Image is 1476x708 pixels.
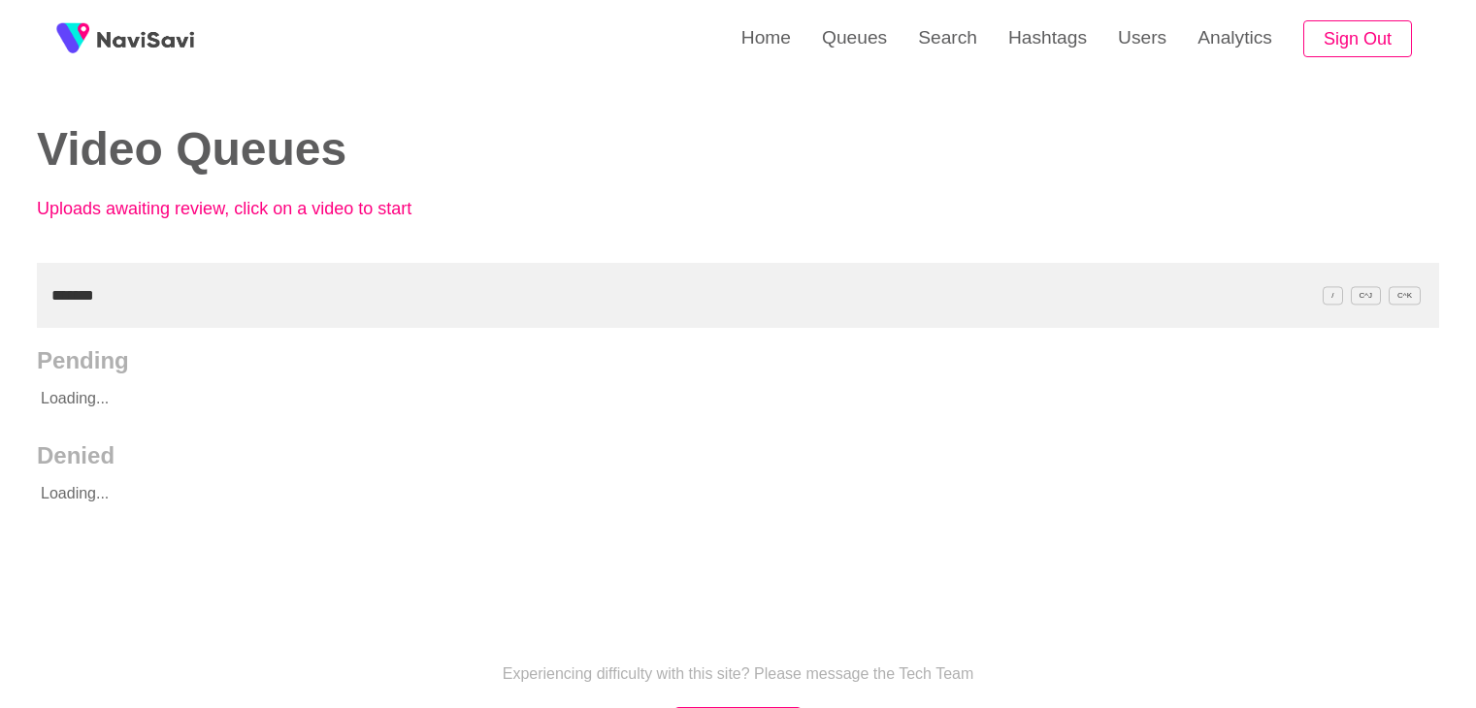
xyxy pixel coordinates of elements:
[503,665,974,683] p: Experiencing difficulty with this site? Please message the Tech Team
[37,124,708,176] h2: Video Queues
[1351,286,1382,305] span: C^J
[37,469,1298,518] p: Loading...
[97,29,194,48] img: fireSpot
[37,374,1298,423] p: Loading...
[1323,286,1342,305] span: /
[49,15,97,63] img: fireSpot
[1389,286,1421,305] span: C^K
[37,442,1439,469] h2: Denied
[37,347,1439,374] h2: Pending
[1303,20,1412,58] button: Sign Out
[37,199,464,219] p: Uploads awaiting review, click on a video to start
